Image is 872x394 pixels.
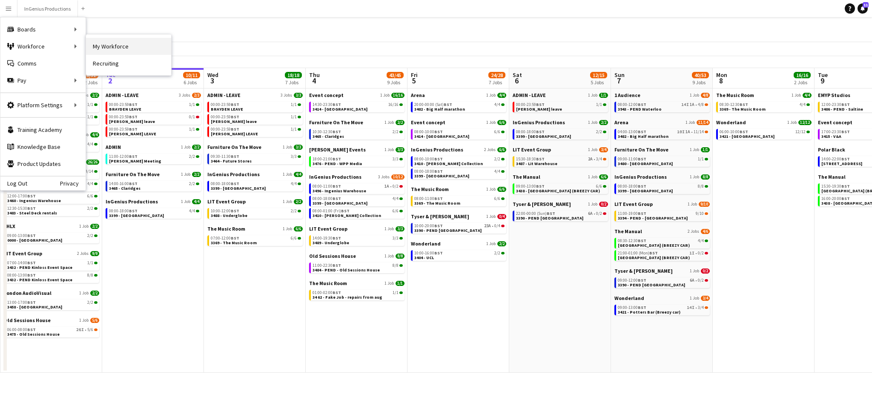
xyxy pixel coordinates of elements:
[516,157,606,161] div: •
[516,157,545,161] span: 15:30-18:30
[207,144,303,150] a: Furniture On The Move1 Job3/3
[179,93,190,98] span: 3 Jobs
[618,157,646,161] span: 09:00-11:00
[588,174,597,180] span: 1 Job
[414,134,469,139] span: 3414 - Lancaster House
[211,154,301,163] a: 09:30-11:30BST3/33464 - Future Stores
[513,146,608,174] div: LIT Event Group1 Job3/415:30-18:30BST2A•3/43487 - Lit Warehouse
[86,160,99,165] span: 26/26
[393,130,399,134] span: 2/2
[792,93,801,98] span: 1 Job
[106,171,160,177] span: Furniture On The Move
[313,130,341,134] span: 10:30-12:30
[283,145,292,150] span: 1 Job
[294,172,303,177] span: 4/4
[391,174,404,180] span: 10/12
[698,103,704,107] span: 4/8
[513,174,540,180] span: The Manual
[638,183,646,189] span: BST
[513,119,608,146] div: InGenius Productions1 Job2/208:00-18:00BST2/23399 - [GEOGRAPHIC_DATA]
[207,171,303,177] a: InGenius Productions1 Job4/4
[411,146,506,153] a: InGenius Productions2 Jobs6/6
[380,93,390,98] span: 1 Job
[513,174,608,180] a: The Manual1 Job6/6
[211,103,239,107] span: 00:00-23:59
[614,119,710,146] div: Arena1 Job11/1404:00-13:00BST10I1A•11/143482 - Big Half marathon
[414,173,469,179] span: 3399 - King's Observatory
[309,174,404,180] a: InGenius Productions3 Jobs10/12
[309,146,404,174] div: [PERSON_NAME] Events1 Job3/318:00-21:00BST3/33476 - PEND - WPP Media
[109,126,199,136] a: 00:00-23:59BST1/1[PERSON_NAME] LEAVE
[720,106,766,112] span: 3369 - The Music Room
[109,119,155,124] span: Chris Ames leave
[818,119,852,126] span: Event concept
[618,130,708,134] div: •
[211,181,301,191] a: 08:00-18:00BST4/43399 - [GEOGRAPHIC_DATA]
[192,172,201,177] span: 2/2
[690,147,699,152] span: 1 Job
[411,92,506,119] div: Arena1 Job4/420:00-00:00 (Sat)BST4/43482 - Big Half marathon
[414,103,452,107] span: 20:00-00:00 (Sat)
[281,93,292,98] span: 3 Jobs
[388,103,399,107] span: 16/16
[618,161,673,166] span: 3480 - O2 Intercontinental
[516,161,557,166] span: 3487 - Lit Warehouse
[109,115,138,119] span: 00:00-23:59
[109,154,199,163] a: 11:00-12:00BST2/2[PERSON_NAME] Meeting
[841,183,850,189] span: BST
[821,157,850,161] span: 14:00-22:00
[106,171,201,198] div: Furniture On The Move1 Job2/214:00-16:00BST2/23465 - Claridges
[497,147,506,152] span: 6/6
[516,130,545,134] span: 08:00-18:00
[4,159,99,223] div: InGenius Productions4 Jobs26/2600:00-12:00BST14/143368 - Old Billingsgate08:00-18:00BST4/43399 - ...
[211,114,301,124] a: 00:00-23:59BST1/1[PERSON_NAME] leave
[588,120,597,125] span: 1 Job
[614,146,710,174] div: Furniture On The Move1 Job1/109:00-11:00BST1/13480 - [GEOGRAPHIC_DATA]
[486,120,496,125] span: 1 Job
[211,154,239,159] span: 09:30-11:30
[803,93,812,98] span: 4/4
[313,161,362,166] span: 3476 - PEND - WPP Media
[313,103,341,107] span: 14:30-23:30
[333,156,341,162] span: BST
[207,144,261,150] span: Furniture On The Move
[841,102,850,107] span: BST
[211,106,243,112] span: BRAYDEN LEAVE
[192,145,201,150] span: 2/2
[686,130,690,134] span: 1A
[614,146,710,153] a: Furniture On The Move1 Job1/1
[391,93,404,98] span: 16/16
[109,106,141,112] span: BRAYDEN LEAVE
[536,102,545,107] span: BST
[513,92,546,98] span: ADMIN - LEAVE
[87,142,93,146] span: 4/4
[87,103,93,107] span: 1/1
[720,130,748,134] span: 06:00-10:00
[686,120,695,125] span: 1 Job
[211,126,301,136] a: 00:00-23:59BST1/1[PERSON_NAME] LEAVE
[821,161,862,166] span: 3494 - Old Bond Street
[697,120,710,125] span: 11/14
[309,174,404,226] div: InGenius Productions3 Jobs10/1208:00-11:00BST1A•0/23496 - Ingenius Warehouse08:00-18:00BST4/43399...
[414,130,443,134] span: 08:00-10:00
[513,119,608,126] a: InGenius Productions1 Job2/2
[207,92,241,98] span: ADMIN - LEAVE
[821,106,863,112] span: 3486 - PEND - Saltine
[129,154,138,159] span: BST
[231,126,239,132] span: BST
[690,93,699,98] span: 1 Job
[588,157,593,161] span: 2A
[207,92,303,144] div: ADMIN - LEAVE3 Jobs3/300:00-23:59BST1/1BRAYDEN LEAVE00:00-23:59BST1/1[PERSON_NAME] leave00:00-23:...
[211,115,239,119] span: 00:00-23:59
[716,119,812,126] a: Wonderland1 Job12/12
[106,144,201,150] a: ADMIN1 Job2/2
[618,134,668,139] span: 3482 - Big Half marathon
[211,102,301,111] a: 00:00-23:59BST1/1BRAYDEN LEAVE
[513,146,608,153] a: LIT Event Group1 Job3/4
[384,147,394,152] span: 1 Job
[414,106,465,112] span: 3482 - Big Half marathon
[821,103,850,107] span: 12:00-23:30
[618,130,646,134] span: 04:00-13:00
[411,146,463,153] span: InGenius Productions
[291,127,297,131] span: 1/1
